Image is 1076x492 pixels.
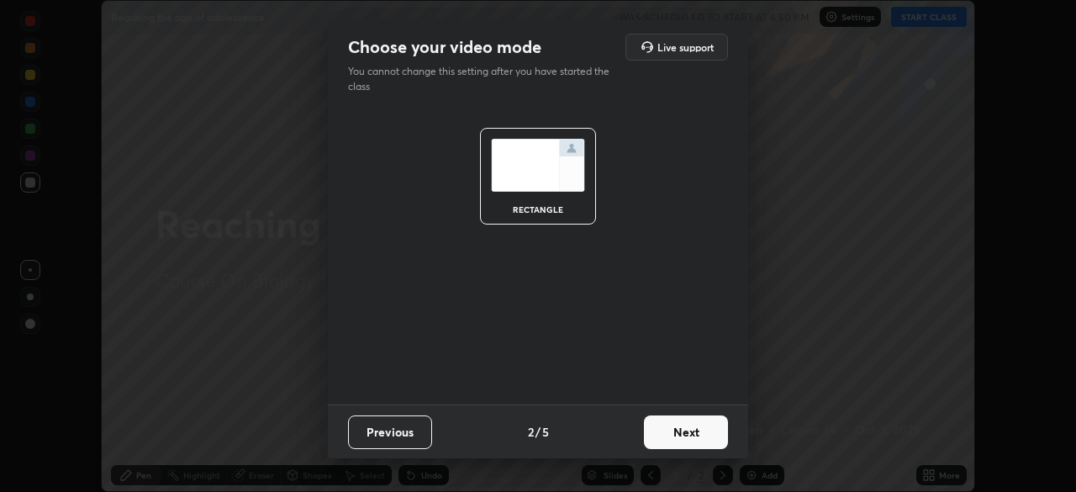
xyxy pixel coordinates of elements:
[348,415,432,449] button: Previous
[348,64,620,94] p: You cannot change this setting after you have started the class
[528,423,534,441] h4: 2
[491,139,585,192] img: normalScreenIcon.ae25ed63.svg
[644,415,728,449] button: Next
[542,423,549,441] h4: 5
[504,205,572,214] div: rectangle
[535,423,541,441] h4: /
[657,42,714,52] h5: Live support
[348,36,541,58] h2: Choose your video mode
